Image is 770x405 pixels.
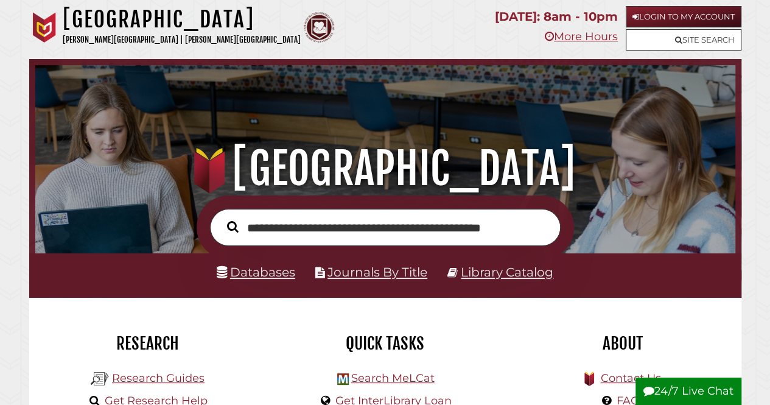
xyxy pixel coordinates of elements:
[221,218,245,236] button: Search
[626,6,741,27] a: Login to My Account
[600,372,660,385] a: Contact Us
[626,29,741,51] a: Site Search
[337,373,349,385] img: Hekman Library Logo
[29,12,60,43] img: Calvin University
[112,372,205,385] a: Research Guides
[63,33,301,47] p: [PERSON_NAME][GEOGRAPHIC_DATA] | [PERSON_NAME][GEOGRAPHIC_DATA]
[227,220,239,233] i: Search
[513,333,732,354] h2: About
[327,264,427,280] a: Journals By Title
[91,370,109,388] img: Hekman Library Logo
[46,142,723,195] h1: [GEOGRAPHIC_DATA]
[304,12,334,43] img: Calvin Theological Seminary
[351,372,434,385] a: Search MeLCat
[495,6,618,27] p: [DATE]: 8am - 10pm
[38,333,257,354] h2: Research
[63,6,301,33] h1: [GEOGRAPHIC_DATA]
[545,30,618,43] a: More Hours
[461,264,553,280] a: Library Catalog
[276,333,495,354] h2: Quick Tasks
[217,264,295,280] a: Databases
